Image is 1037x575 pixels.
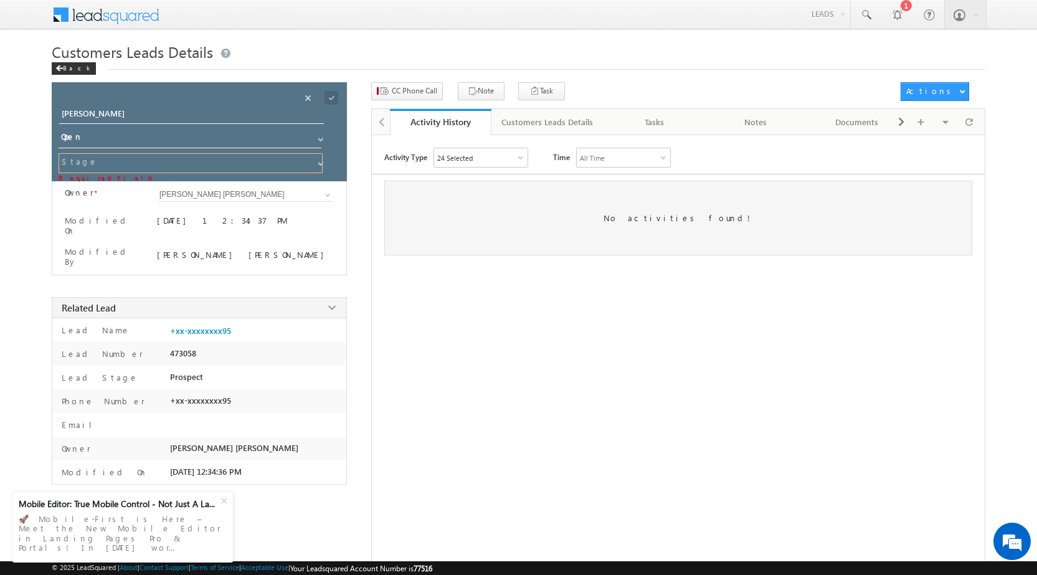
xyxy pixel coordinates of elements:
a: Terms of Service [191,563,239,571]
div: [DATE] 12:34:37 PM [157,215,334,232]
div: 24 Selected [437,154,473,162]
div: Actions [906,85,955,97]
span: +xx-xxxxxxxx95 [170,396,231,406]
span: CC Phone Call [392,85,437,97]
span: 77516 [414,564,432,573]
a: Tasks [604,109,706,135]
a: Documents [807,109,908,135]
em: Start Chat [169,384,226,401]
span: 473058 [170,348,196,358]
label: Modified On [59,467,148,477]
a: Contact Support [140,563,189,571]
a: Show All Items [311,154,327,167]
label: Lead Name [59,325,130,335]
input: Type to Search [157,188,334,202]
div: Back [52,62,96,75]
span: © 2025 LeadSquared | | | | | [52,563,432,573]
button: Task [518,82,565,100]
div: Tasks [614,115,694,130]
button: CC Phone Call [371,82,443,100]
label: Modified By [65,247,141,267]
div: All Time [580,154,605,162]
div: + [215,489,236,510]
span: Your Leadsquared Account Number is [290,564,432,573]
textarea: Type your message and hit 'Enter' [16,115,227,373]
div: Documents [817,115,897,130]
a: Show All Items [318,189,334,201]
span: Activity Type [384,148,427,166]
a: Show All Items [311,130,327,143]
a: Customers Leads Details [491,109,604,135]
div: Chat with us now [65,65,209,82]
input: Stage [59,153,323,173]
label: Lead Stage [59,372,138,383]
div: Activity History [399,116,482,128]
label: Owner [59,443,91,454]
button: Actions [901,82,969,101]
span: Related Lead [62,302,116,314]
img: d_60004797649_company_0_60004797649 [21,65,52,82]
span: Time [553,148,570,166]
div: Owner Changed,Status Changed,Stage Changed,Source Changed,Notes & 19 more.. [434,148,528,167]
a: Activity History [390,109,491,135]
input: Opportunity Name Opportunity Name [59,107,324,124]
span: Prospect [170,372,203,382]
div: Mobile Editor: True Mobile Control - Not Just A La... [19,498,219,510]
div: Notes [716,115,796,130]
div: No activities found! [384,181,972,255]
div: 🚀 Mobile-First is Here – Meet the New Mobile Editor in Landing Pages Pro & Portals! In [DATE] wor... [19,510,227,556]
a: Notes [706,109,807,135]
button: Note [458,82,504,100]
span: Customers Leads Details [52,42,213,62]
label: Modified On [65,216,141,235]
label: Lead Number [59,348,143,359]
a: About [120,563,138,571]
label: Owner [65,188,94,197]
a: +xx-xxxxxxxx95 [170,326,231,336]
label: Email [59,419,102,430]
div: Customers Leads Details [501,115,593,130]
input: Status [59,129,321,148]
a: Acceptable Use [241,563,288,571]
span: [PERSON_NAME] [PERSON_NAME] [170,443,298,453]
label: Phone Number [59,396,145,406]
div: Minimize live chat window [204,6,234,36]
span: [DATE] 12:34:36 PM [170,467,242,477]
div: [PERSON_NAME] [PERSON_NAME] [157,249,334,260]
